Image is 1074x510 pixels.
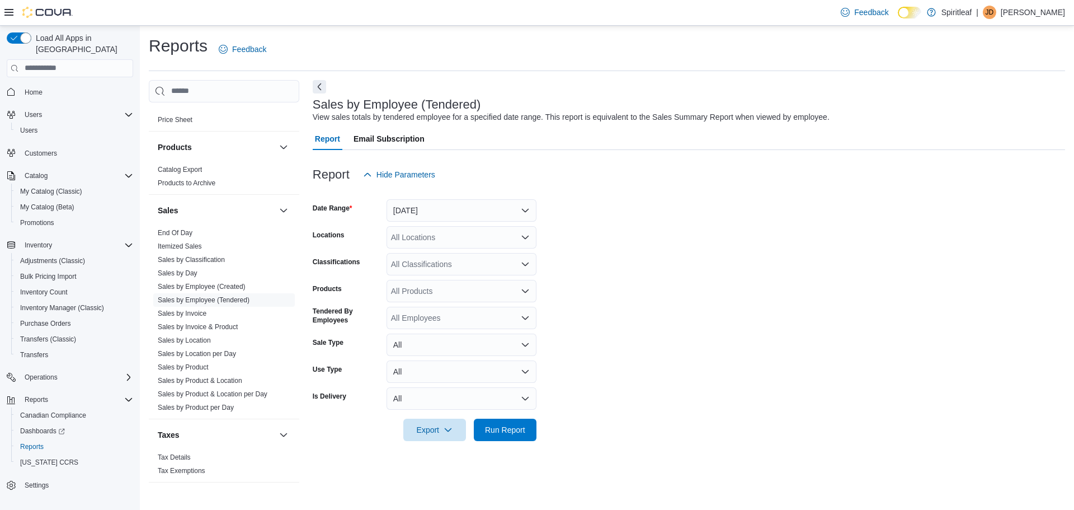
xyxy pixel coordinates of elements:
[16,254,89,268] a: Adjustments (Classic)
[20,272,77,281] span: Bulk Pricing Import
[149,113,299,131] div: Pricing
[158,269,197,277] a: Sales by Day
[158,377,242,385] a: Sales by Product & Location
[16,216,59,230] a: Promotions
[25,395,48,404] span: Reports
[976,6,978,19] p: |
[20,85,133,99] span: Home
[313,392,346,401] label: Is Delivery
[16,348,133,362] span: Transfers
[359,163,440,186] button: Hide Parameters
[313,204,352,213] label: Date Range
[941,6,972,19] p: Spiritleaf
[158,309,206,318] span: Sales by Invoice
[20,238,56,252] button: Inventory
[158,165,202,174] span: Catalog Export
[16,270,81,283] a: Bulk Pricing Import
[158,283,246,291] a: Sales by Employee (Created)
[11,316,138,331] button: Purchase Orders
[898,18,898,19] span: Dark Mode
[20,218,54,227] span: Promotions
[521,314,530,322] button: Open list of options
[149,451,299,482] div: Taxes
[20,442,44,451] span: Reports
[836,1,893,24] a: Feedback
[214,38,271,60] a: Feedback
[25,481,49,490] span: Settings
[149,163,299,194] div: Products
[158,205,275,216] button: Sales
[20,187,82,196] span: My Catalog (Classic)
[16,185,133,198] span: My Catalog (Classic)
[158,404,234,411] a: Sales by Product per Day
[1001,6,1065,19] p: [PERSON_NAME]
[158,350,236,358] a: Sales by Location per Day
[158,229,192,237] a: End Of Day
[11,408,138,423] button: Canadian Compliance
[158,429,180,441] h3: Taxes
[11,184,138,199] button: My Catalog (Classic)
[16,409,91,422] a: Canadian Compliance
[25,241,52,250] span: Inventory
[232,44,266,55] span: Feedback
[20,169,52,183] button: Catalog
[277,428,290,442] button: Taxes
[16,409,133,422] span: Canadian Compliance
[20,371,133,384] span: Operations
[158,310,206,317] a: Sales by Invoice
[20,427,65,436] span: Dashboards
[158,242,202,251] span: Itemized Sales
[11,215,138,231] button: Promotions
[25,373,58,382] span: Operations
[277,204,290,217] button: Sales
[11,347,138,363] button: Transfers
[20,303,104,312] span: Inventory Manager (Classic)
[16,124,133,137] span: Users
[20,319,71,328] span: Purchase Orders
[11,199,138,215] button: My Catalog (Beta)
[20,256,85,265] span: Adjustments (Classic)
[16,317,76,330] a: Purchase Orders
[25,88,43,97] span: Home
[16,440,133,453] span: Reports
[20,146,133,160] span: Customers
[158,376,242,385] span: Sales by Product & Location
[20,147,62,160] a: Customers
[277,91,290,104] button: Pricing
[149,226,299,419] div: Sales
[158,166,202,174] a: Catalog Export
[16,348,53,362] a: Transfers
[16,317,133,330] span: Purchase Orders
[158,466,205,475] span: Tax Exemptions
[16,301,109,315] a: Inventory Manager (Classic)
[25,149,57,158] span: Customers
[474,419,536,441] button: Run Report
[2,84,138,100] button: Home
[354,128,425,150] span: Email Subscription
[16,286,72,299] a: Inventory Count
[2,107,138,123] button: Users
[387,387,536,410] button: All
[521,287,530,296] button: Open list of options
[158,390,267,399] span: Sales by Product & Location per Day
[25,171,48,180] span: Catalog
[313,258,360,266] label: Classifications
[16,124,42,137] a: Users
[983,6,996,19] div: Jason D
[20,371,62,384] button: Operations
[158,205,178,216] h3: Sales
[158,296,249,305] span: Sales by Employee (Tendered)
[313,307,382,325] label: Tendered By Employees
[2,145,138,161] button: Customers
[313,80,326,93] button: Next
[20,108,46,121] button: Users
[158,429,275,441] button: Taxes
[313,365,342,374] label: Use Type
[31,32,133,55] span: Load All Apps in [GEOGRAPHIC_DATA]
[403,419,466,441] button: Export
[158,323,238,331] a: Sales by Invoice & Product
[16,200,133,214] span: My Catalog (Beta)
[20,238,133,252] span: Inventory
[158,142,275,153] button: Products
[158,179,215,187] a: Products to Archive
